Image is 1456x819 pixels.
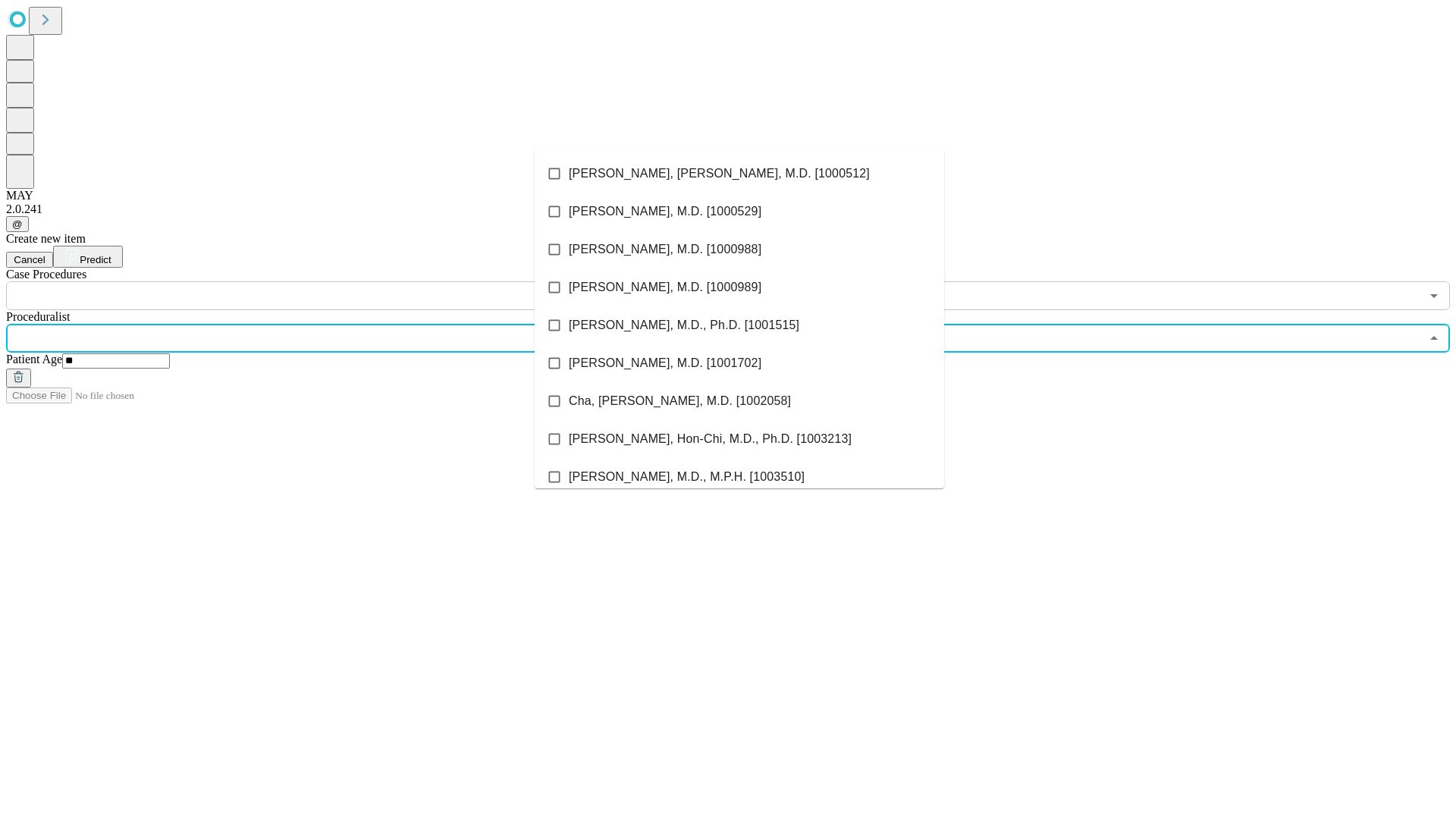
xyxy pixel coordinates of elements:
[6,189,1450,202] div: MAY
[1423,328,1445,349] button: Close
[80,254,111,265] span: Predict
[12,218,23,230] span: @
[569,430,852,448] span: [PERSON_NAME], Hon-Chi, M.D., Ph.D. [1003213]
[569,240,761,259] span: [PERSON_NAME], M.D. [1000988]
[6,268,86,281] span: Scheduled Procedure
[569,468,805,486] span: [PERSON_NAME], M.D., M.P.H. [1003510]
[569,278,761,297] span: [PERSON_NAME], M.D. [1000989]
[6,252,53,268] button: Cancel
[569,392,791,410] span: Cha, [PERSON_NAME], M.D. [1002058]
[53,246,123,268] button: Predict
[569,316,799,334] span: [PERSON_NAME], M.D., Ph.D. [1001515]
[569,165,870,183] span: [PERSON_NAME], [PERSON_NAME], M.D. [1000512]
[14,254,45,265] span: Cancel
[6,353,62,366] span: Patient Age
[6,310,70,323] span: Proceduralist
[6,202,1450,216] div: 2.0.241
[569,202,761,221] span: [PERSON_NAME], M.D. [1000529]
[569,354,761,372] span: [PERSON_NAME], M.D. [1001702]
[1423,285,1445,306] button: Open
[6,232,86,245] span: Create new item
[6,216,29,232] button: @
